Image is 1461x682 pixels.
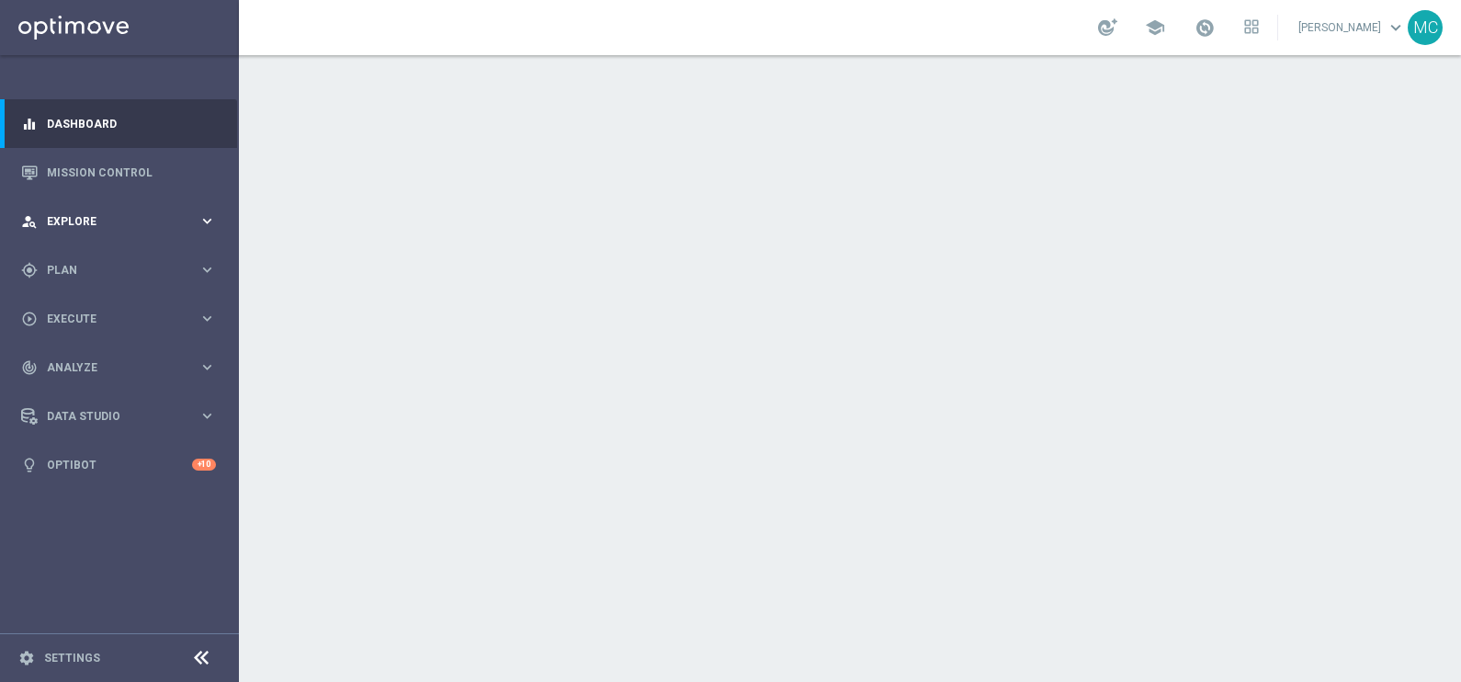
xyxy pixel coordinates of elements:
span: Analyze [47,362,198,373]
span: Execute [47,313,198,324]
i: keyboard_arrow_right [198,358,216,376]
i: lightbulb [21,457,38,473]
div: Mission Control [21,148,216,197]
div: Plan [21,262,198,278]
i: person_search [21,213,38,230]
a: Dashboard [47,99,216,148]
div: +10 [192,459,216,471]
span: Plan [47,265,198,276]
div: Dashboard [21,99,216,148]
button: equalizer Dashboard [20,117,217,131]
span: school [1145,17,1165,38]
i: settings [18,650,35,666]
i: equalizer [21,116,38,132]
button: play_circle_outline Execute keyboard_arrow_right [20,312,217,326]
button: track_changes Analyze keyboard_arrow_right [20,360,217,375]
button: Mission Control [20,165,217,180]
span: Explore [47,216,198,227]
i: keyboard_arrow_right [198,261,216,278]
div: Execute [21,311,198,327]
button: lightbulb Optibot +10 [20,458,217,472]
div: Analyze [21,359,198,376]
i: play_circle_outline [21,311,38,327]
div: Explore [21,213,198,230]
a: [PERSON_NAME]keyboard_arrow_down [1297,14,1408,41]
button: gps_fixed Plan keyboard_arrow_right [20,263,217,278]
a: Optibot [47,440,192,489]
div: MC [1408,10,1443,45]
i: keyboard_arrow_right [198,310,216,327]
i: track_changes [21,359,38,376]
button: Data Studio keyboard_arrow_right [20,409,217,424]
span: keyboard_arrow_down [1386,17,1406,38]
span: Data Studio [47,411,198,422]
i: keyboard_arrow_right [198,212,216,230]
button: person_search Explore keyboard_arrow_right [20,214,217,229]
div: Optibot [21,440,216,489]
i: gps_fixed [21,262,38,278]
a: Mission Control [47,148,216,197]
a: Settings [44,653,100,664]
i: keyboard_arrow_right [198,407,216,425]
div: Data Studio [21,408,198,425]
